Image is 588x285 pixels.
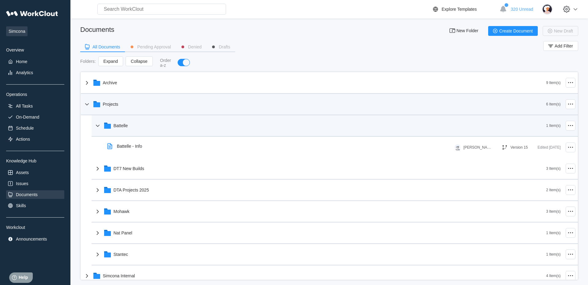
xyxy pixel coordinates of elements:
[546,102,560,106] div: 6 Item(s)
[16,115,39,120] div: On-Demand
[554,29,573,33] span: New Draft
[546,274,560,278] div: 4 Item(s)
[537,144,560,151] div: Edited [DATE]
[114,230,132,235] div: Nat Panel
[546,188,560,192] div: 2 Item(s)
[546,231,560,235] div: 1 Item(s)
[6,57,64,66] a: Home
[6,113,64,121] a: On-Demand
[117,144,142,149] div: Battelle - Info
[114,123,128,128] div: Battelle
[6,235,64,243] a: Announcements
[432,6,496,13] a: Explore Templates
[137,45,171,49] div: Pending Approval
[542,4,552,14] img: user-4.png
[454,144,461,151] img: clout-01.png
[103,102,119,107] div: Projects
[125,42,176,51] button: Pending Approval
[16,59,27,64] div: Home
[543,41,578,51] button: Add Filter
[114,188,149,192] div: DTA Projects 2025
[442,7,477,12] div: Explore Templates
[160,58,172,68] div: Order a-z
[546,252,560,256] div: 1 Item(s)
[546,209,560,214] div: 3 Item(s)
[16,126,34,131] div: Schedule
[16,192,38,197] div: Documents
[219,45,230,49] div: Drafts
[546,123,560,128] div: 1 Item(s)
[6,26,28,36] span: Simcona
[114,252,128,257] div: Stantec
[16,104,33,108] div: All Tasks
[456,28,478,33] span: New Folder
[16,181,28,186] div: Issues
[6,68,64,77] a: Analytics
[131,59,147,63] span: Collapse
[103,80,117,85] div: Archive
[511,145,528,150] div: Version 15
[114,166,144,171] div: DT7 New Builds
[6,168,64,177] a: Assets
[6,135,64,143] a: Actions
[206,42,235,51] button: Drafts
[97,4,226,15] input: Search WorkClout
[6,225,64,230] div: Workclout
[92,45,120,49] div: All Documents
[499,29,533,33] span: Create Document
[6,201,64,210] a: Skills
[98,56,123,66] button: Expand
[511,7,533,12] span: 320 Unread
[16,137,30,142] div: Actions
[80,59,96,64] div: Folders :
[6,124,64,132] a: Schedule
[543,26,578,36] button: New Draft
[80,42,125,51] button: All Documents
[80,26,114,34] div: Documents
[6,102,64,110] a: All Tasks
[16,170,29,175] div: Assets
[6,158,64,163] div: Knowledge Hub
[16,70,33,75] div: Analytics
[546,81,560,85] div: 9 Item(s)
[188,45,202,49] div: Denied
[555,44,573,48] span: Add Filter
[546,166,560,171] div: 3 Item(s)
[488,26,538,36] button: Create Document
[6,190,64,199] a: Documents
[6,179,64,188] a: Issues
[16,203,26,208] div: Skills
[6,47,64,52] div: Overview
[445,26,483,36] button: New Folder
[104,59,118,63] span: Expand
[114,209,130,214] div: Mohawk
[103,273,135,278] div: Simcona Internal
[6,92,64,97] div: Operations
[463,145,491,150] div: [PERSON_NAME]
[176,42,206,51] button: Denied
[16,237,47,241] div: Announcements
[126,56,153,66] button: Collapse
